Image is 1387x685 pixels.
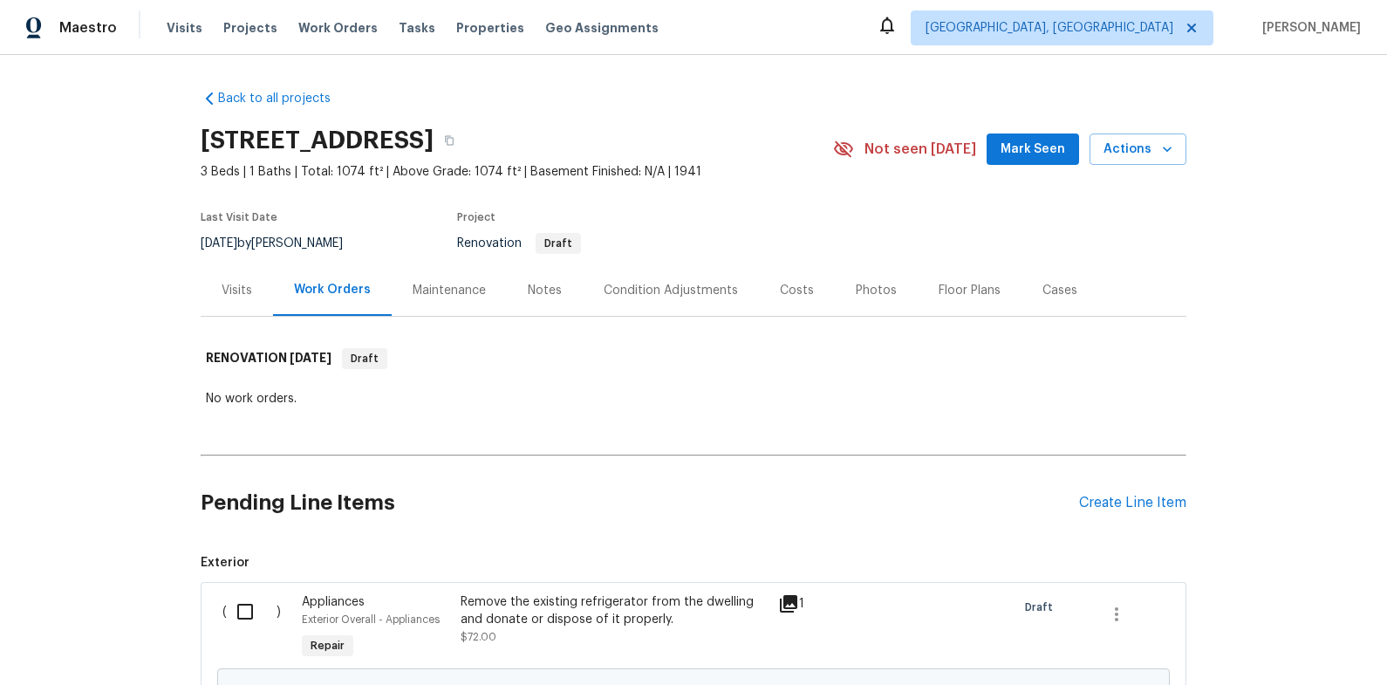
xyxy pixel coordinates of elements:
span: 3 Beds | 1 Baths | Total: 1074 ft² | Above Grade: 1074 ft² | Basement Finished: N/A | 1941 [201,163,833,181]
div: Costs [780,282,814,299]
span: Appliances [302,596,365,608]
span: Not seen [DATE] [864,140,976,158]
span: Work Orders [298,19,378,37]
h2: Pending Line Items [201,462,1079,544]
h6: RENOVATION [206,348,331,369]
span: [PERSON_NAME] [1255,19,1361,37]
div: Remove the existing refrigerator from the dwelling and donate or dispose of it properly. [461,593,768,628]
div: 1 [778,593,847,614]
div: RENOVATION [DATE]Draft [201,331,1186,387]
span: [GEOGRAPHIC_DATA], [GEOGRAPHIC_DATA] [926,19,1173,37]
div: Visits [222,282,252,299]
div: Cases [1042,282,1077,299]
div: Work Orders [294,281,371,298]
span: Properties [456,19,524,37]
button: Actions [1090,134,1186,166]
div: Maintenance [413,282,486,299]
div: by [PERSON_NAME] [201,233,364,254]
span: Actions [1103,139,1172,161]
span: Visits [167,19,202,37]
span: Renovation [457,237,581,250]
div: Notes [528,282,562,299]
span: [DATE] [201,237,237,250]
div: ( ) [217,588,297,668]
span: Last Visit Date [201,212,277,223]
span: Draft [1025,599,1060,616]
span: Project [457,212,495,223]
span: Mark Seen [1001,139,1065,161]
span: [DATE] [290,352,331,364]
span: Projects [223,19,277,37]
span: Exterior [201,554,1186,572]
div: Floor Plans [939,282,1001,299]
button: Copy Address [434,125,465,156]
span: $72.00 [461,632,496,642]
span: Exterior Overall - Appliances [302,614,440,625]
button: Mark Seen [987,134,1079,166]
span: Draft [344,350,386,367]
div: Condition Adjustments [604,282,738,299]
div: Photos [856,282,897,299]
div: Create Line Item [1079,495,1186,511]
h2: [STREET_ADDRESS] [201,132,434,149]
span: Geo Assignments [545,19,659,37]
span: Tasks [399,22,435,34]
a: Back to all projects [201,90,368,107]
span: Draft [537,238,579,249]
span: Repair [304,637,352,654]
div: No work orders. [206,390,1181,408]
span: Maestro [59,19,117,37]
